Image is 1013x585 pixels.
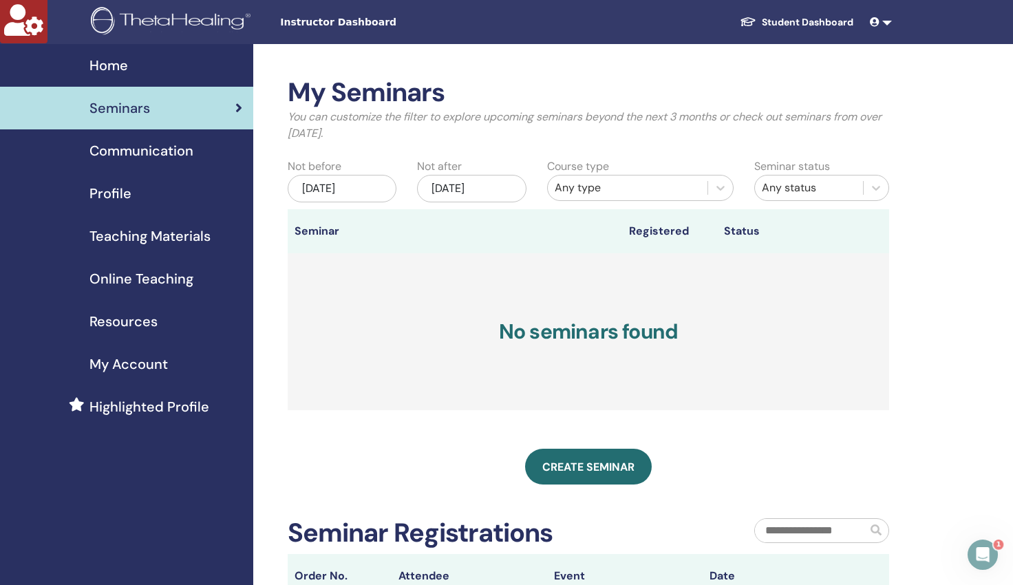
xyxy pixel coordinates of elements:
[288,518,553,549] h2: Seminar Registrations
[729,10,864,35] a: Student Dashboard
[288,77,889,109] h2: My Seminars
[288,158,341,175] label: Not before
[89,98,150,118] span: Seminars
[89,268,193,289] span: Online Teaching
[754,158,830,175] label: Seminar status
[994,538,1005,549] span: 1
[89,55,128,76] span: Home
[740,16,756,28] img: graduation-cap-white.svg
[91,7,255,38] img: logo.png
[717,209,860,253] th: Status
[89,354,168,374] span: My Account
[288,175,396,202] div: [DATE]
[417,175,526,202] div: [DATE]
[417,158,462,175] label: Not after
[762,180,856,196] div: Any status
[547,158,609,175] label: Course type
[542,460,635,474] span: Create seminar
[89,140,193,161] span: Communication
[555,180,701,196] div: Any type
[622,209,718,253] th: Registered
[89,226,211,246] span: Teaching Materials
[288,109,889,142] p: You can customize the filter to explore upcoming seminars beyond the next 3 months or check out s...
[966,538,999,571] iframe: Intercom live chat
[89,311,158,332] span: Resources
[280,15,487,30] span: Instructor Dashboard
[89,396,209,417] span: Highlighted Profile
[288,253,889,410] h3: No seminars found
[525,449,652,485] a: Create seminar
[288,209,383,253] th: Seminar
[89,183,131,204] span: Profile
